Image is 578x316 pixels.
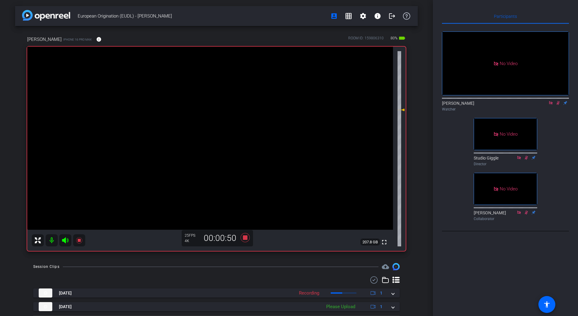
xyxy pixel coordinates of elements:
[500,131,518,137] span: No Video
[296,290,322,297] div: Recording
[39,288,52,298] img: thumb-nail
[33,264,60,270] div: Session Clips
[500,61,518,66] span: No Video
[200,233,240,243] div: 00:00:50
[39,302,52,311] img: thumb-nail
[398,35,406,42] mat-icon: battery_std
[96,37,102,42] mat-icon: info
[380,290,382,296] span: 1
[27,36,62,43] span: [PERSON_NAME]
[59,290,72,296] span: [DATE]
[442,100,569,112] div: [PERSON_NAME]
[442,107,569,112] div: Watcher
[382,263,389,270] span: Destinations for your clips
[63,37,92,42] span: iPhone 16 Pro Max
[392,263,400,270] img: Session clips
[374,12,381,20] mat-icon: info
[381,239,388,246] mat-icon: fullscreen
[345,12,352,20] mat-icon: grid_on
[78,10,327,22] span: European Origination (EUDL) - [PERSON_NAME]
[382,263,389,270] mat-icon: cloud_upload
[474,161,537,167] div: Director
[390,33,398,43] span: 80%
[22,10,70,21] img: app-logo
[388,12,396,20] mat-icon: logout
[360,239,380,246] span: 207.8 GB
[189,233,195,238] span: FPS
[185,233,200,238] div: 25
[398,106,405,114] mat-icon: 8 dB
[185,239,200,243] div: 4K
[359,12,367,20] mat-icon: settings
[33,302,400,311] mat-expansion-panel-header: thumb-nail[DATE]Please Upload1
[348,35,384,44] div: ROOM ID: 159806310
[543,301,550,308] mat-icon: accessibility
[500,186,518,191] span: No Video
[474,216,537,222] div: Collaborator
[494,14,517,18] span: Participants
[323,303,358,310] div: Please Upload
[330,12,338,20] mat-icon: account_box
[474,155,537,167] div: Studio Giggle
[380,304,382,310] span: 1
[474,210,537,222] div: [PERSON_NAME]
[59,304,72,310] span: [DATE]
[33,288,400,298] mat-expansion-panel-header: thumb-nail[DATE]Recording1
